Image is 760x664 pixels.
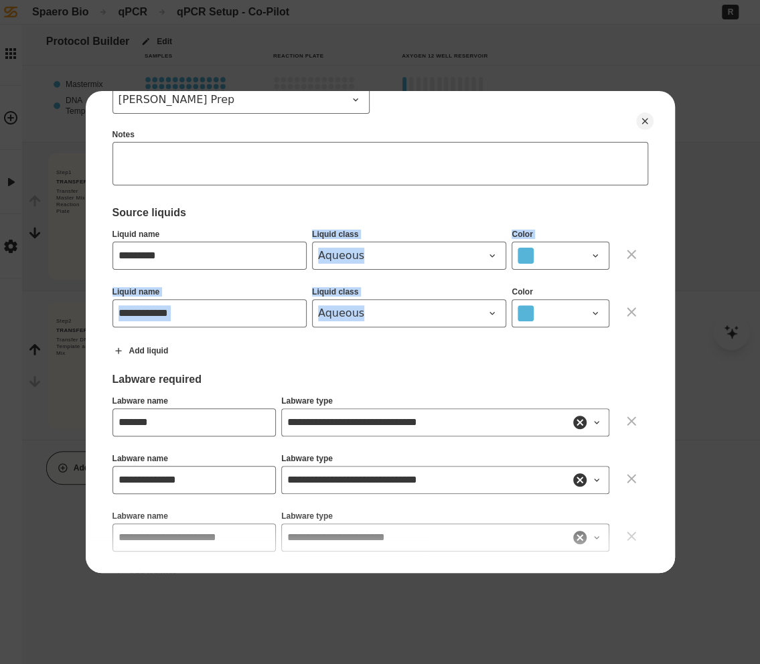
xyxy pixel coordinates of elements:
label: Labware type [281,511,333,523]
div: blue [518,248,534,264]
label: Labware name [112,454,168,466]
label: Liquid class [312,287,358,299]
label: Liquid class [312,230,358,242]
span: [PERSON_NAME] Prep [119,92,348,108]
label: Labware type [281,396,333,408]
div: Labware required [112,373,648,386]
button: Add labware [102,558,188,592]
label: Color [512,287,532,299]
span: Aqueous [318,248,484,264]
button: Add liquid [102,334,180,367]
div: Source liquids [112,206,648,219]
label: Labware type [281,454,333,466]
div: blue [518,305,534,321]
label: Labware name [112,511,168,523]
label: Liquid name [112,230,160,242]
label: Labware name [112,396,168,408]
label: Liquid name [112,287,160,299]
label: Color [512,230,532,242]
button: Close [636,112,654,130]
label: Notes [112,130,135,142]
span: Aqueous [318,305,484,321]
